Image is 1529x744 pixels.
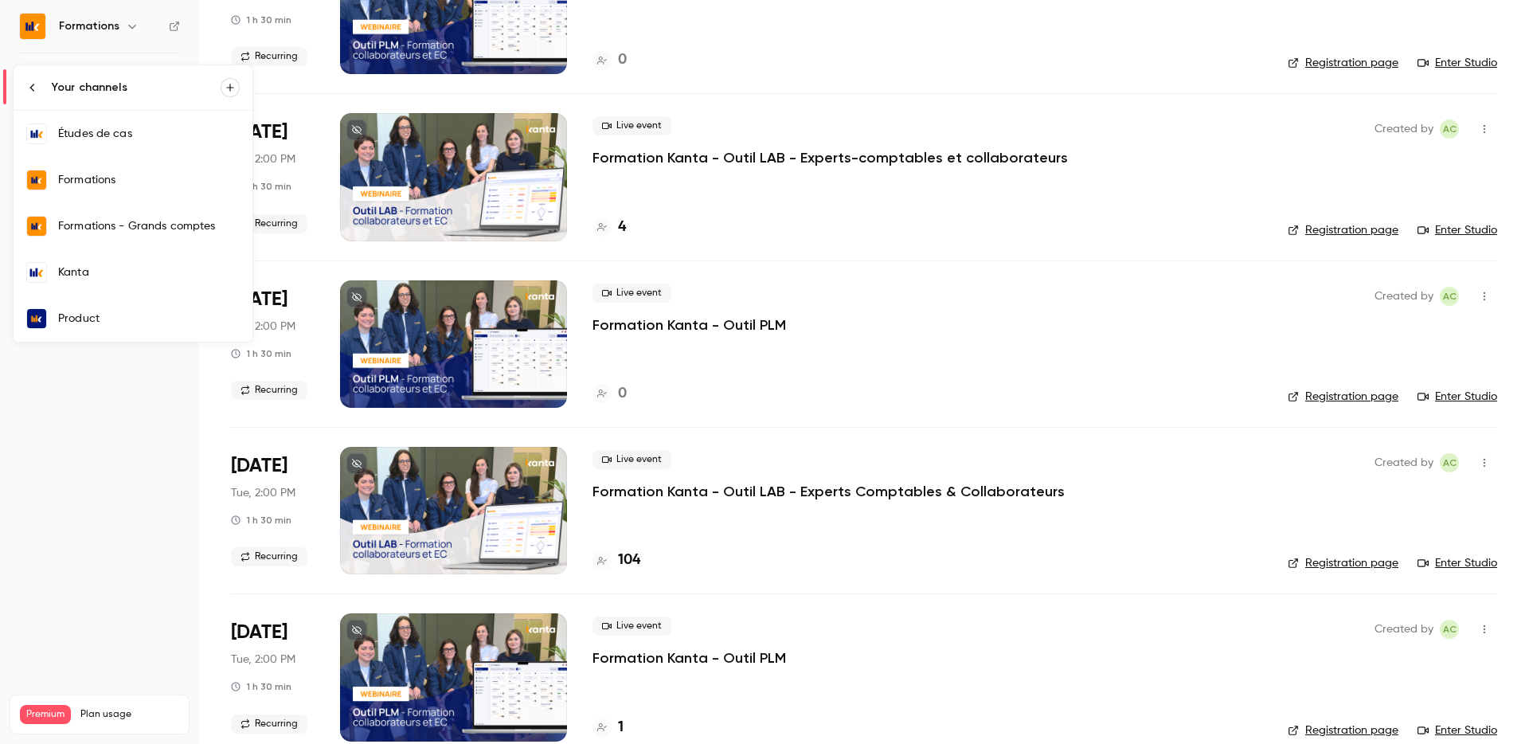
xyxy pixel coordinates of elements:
div: Product [58,311,240,327]
img: Formations - Grands comptes [27,217,46,236]
div: Your channels [52,80,221,96]
img: Kanta [27,263,46,282]
img: Formations [27,170,46,190]
div: Formations - Grands comptes [58,218,240,234]
img: Product [27,309,46,328]
div: Études de cas [58,126,240,142]
div: Formations [58,172,240,188]
img: Études de cas [27,124,46,143]
div: Kanta [58,264,240,280]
